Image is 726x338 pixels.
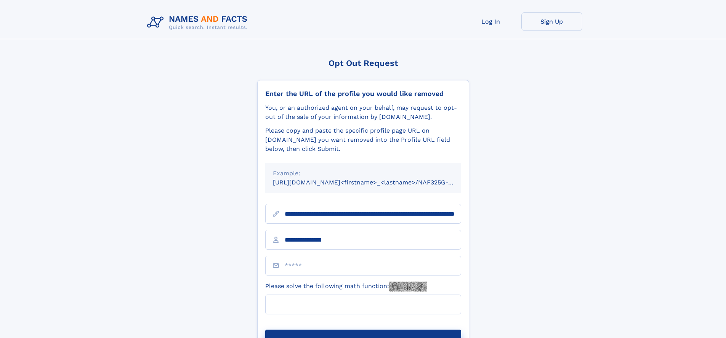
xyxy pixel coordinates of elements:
a: Sign Up [521,12,582,31]
div: Enter the URL of the profile you would like removed [265,90,461,98]
div: Please copy and paste the specific profile page URL on [DOMAIN_NAME] you want removed into the Pr... [265,126,461,154]
div: Opt Out Request [257,58,469,68]
img: Logo Names and Facts [144,12,254,33]
div: Example: [273,169,454,178]
a: Log In [460,12,521,31]
small: [URL][DOMAIN_NAME]<firstname>_<lastname>/NAF325G-xxxxxxxx [273,179,476,186]
div: You, or an authorized agent on your behalf, may request to opt-out of the sale of your informatio... [265,103,461,122]
label: Please solve the following math function: [265,282,427,292]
